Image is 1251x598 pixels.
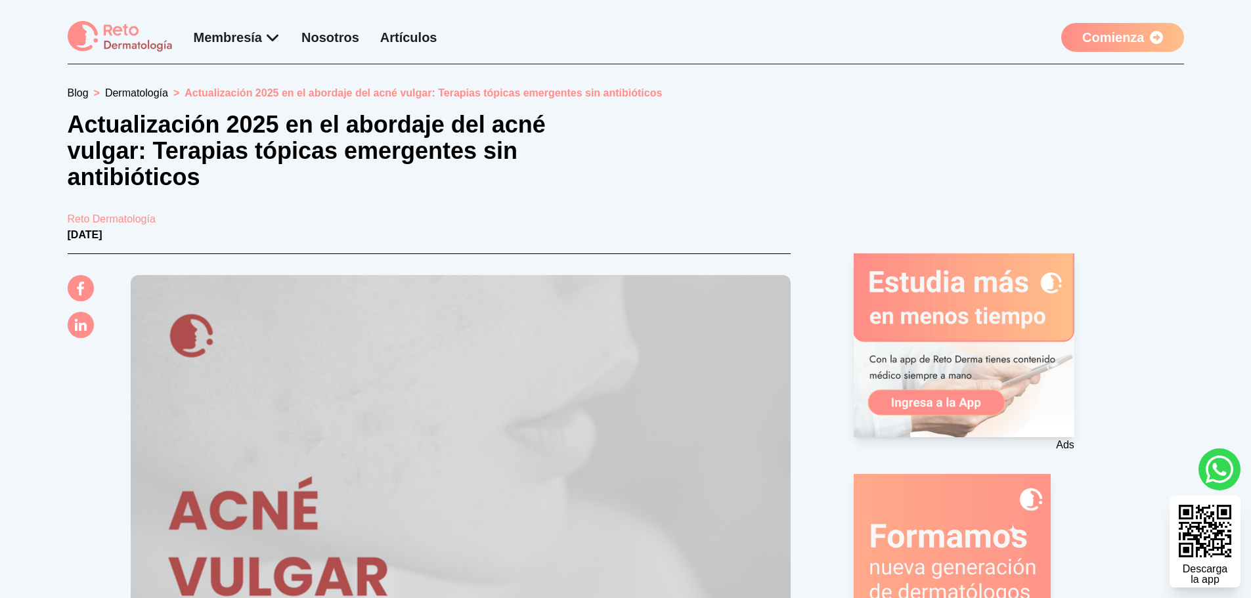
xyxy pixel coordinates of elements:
[68,112,572,190] h1: Actualización 2025 en el abordaje del acné vulgar: Terapias tópicas emergentes sin antibióticos
[105,87,168,98] a: Dermatología
[173,87,179,98] span: >
[854,437,1074,453] p: Ads
[68,87,89,98] a: Blog
[854,253,1074,437] img: Ad - web | blog-post | side | reto dermatologia registrarse | 2025-08-28 | 1
[68,211,1184,227] a: Reto Dermatología
[301,30,359,45] a: Nosotros
[380,30,437,45] a: Artículos
[1183,564,1227,585] div: Descarga la app
[1061,23,1183,52] a: Comienza
[194,28,281,47] div: Membresía
[185,87,662,98] span: Actualización 2025 en el abordaje del acné vulgar: Terapias tópicas emergentes sin antibióticos
[94,87,100,98] span: >
[1198,448,1240,490] a: whatsapp button
[68,21,173,53] img: logo Reto dermatología
[68,227,1184,243] p: [DATE]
